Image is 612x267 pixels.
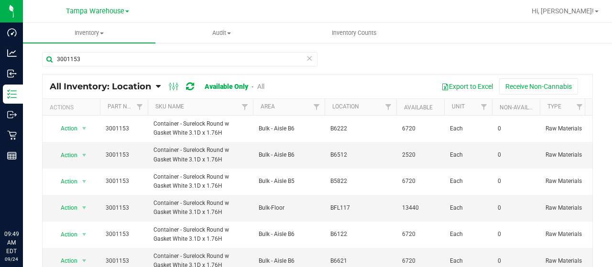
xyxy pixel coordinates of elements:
span: Each [450,150,486,160]
span: 3001153 [106,230,142,239]
span: Action [52,228,78,241]
span: select [78,149,90,162]
span: 3001153 [106,177,142,186]
span: Bulk - Aisle B6 [259,124,319,133]
span: Each [450,124,486,133]
inline-svg: Inbound [7,69,17,78]
button: Export to Excel [435,78,499,95]
span: Raw Materials [546,177,582,186]
span: 6720 [402,177,438,186]
span: Each [450,256,486,266]
p: 09:49 AM EDT [4,230,19,256]
button: Receive Non-Cannabis [499,78,578,95]
span: Inventory [23,29,155,37]
span: 6720 [402,256,438,266]
span: 3001153 [106,150,142,160]
span: Raw Materials [546,124,582,133]
span: 2520 [402,150,438,160]
a: Filter [381,99,396,115]
a: Part Number [108,103,146,110]
span: Each [450,230,486,239]
span: 0 [498,256,534,266]
span: B6621 [330,256,391,266]
a: Inventory Counts [288,23,420,43]
a: Filter [237,99,253,115]
span: Container - Surelock Round w Gasket White 3.1D x 1.76H [153,199,247,217]
a: All [257,83,264,90]
span: Action [52,122,78,135]
span: Raw Materials [546,256,582,266]
a: Inventory [23,23,155,43]
span: Hi, [PERSON_NAME]! [532,7,594,15]
span: Tampa Warehouse [66,7,124,15]
iframe: Resource center unread badge [28,189,40,201]
a: Area [261,103,275,110]
a: Type [547,103,561,110]
a: Non-Available [500,104,542,111]
inline-svg: Reports [7,151,17,160]
span: Container - Surelock Round w Gasket White 3.1D x 1.76H [153,225,247,244]
span: Audit [156,29,287,37]
span: select [78,228,90,241]
span: B6122 [330,230,391,239]
inline-svg: Retail [7,130,17,140]
span: Raw Materials [546,230,582,239]
span: Bulk-Floor [259,203,319,213]
a: SKU Name [155,103,184,110]
span: select [78,122,90,135]
span: Action [52,149,78,162]
span: 0 [498,203,534,213]
a: Unit [452,103,465,110]
iframe: Resource center [10,191,38,219]
span: Action [52,201,78,214]
span: 13440 [402,203,438,213]
span: 6720 [402,124,438,133]
span: Container - Surelock Round w Gasket White 3.1D x 1.76H [153,119,247,138]
inline-svg: Inventory [7,89,17,99]
a: Filter [132,99,148,115]
span: Inventory Counts [319,29,390,37]
inline-svg: Dashboard [7,28,17,37]
span: 3001153 [106,124,142,133]
div: Actions [50,104,96,111]
a: All Inventory: Location [50,81,156,92]
span: select [78,201,90,214]
a: Audit [155,23,288,43]
span: 3001153 [106,256,142,266]
a: Location [332,103,359,110]
span: 3001153 [106,203,142,213]
span: Container - Surelock Round w Gasket White 3.1D x 1.76H [153,172,247,191]
span: Action [52,175,78,188]
span: Bulk - Aisle B6 [259,150,319,160]
span: 0 [498,230,534,239]
a: Available Only [205,83,248,90]
span: 0 [498,177,534,186]
span: Bulk - Aisle B5 [259,177,319,186]
span: Each [450,177,486,186]
span: BFL117 [330,203,391,213]
span: 0 [498,150,534,160]
span: Raw Materials [546,150,582,160]
span: B5822 [330,177,391,186]
inline-svg: Analytics [7,48,17,58]
span: Each [450,203,486,213]
span: Container - Surelock Round w Gasket White 3.1D x 1.76H [153,146,247,164]
span: 0 [498,124,534,133]
inline-svg: Outbound [7,110,17,119]
span: Clear [306,52,313,64]
span: Raw Materials [546,203,582,213]
span: B6222 [330,124,391,133]
input: Search Item Name, Retail Display Name, SKU, Part Number... [42,52,317,66]
span: Bulk - Aisle B6 [259,230,319,239]
span: 6720 [402,230,438,239]
a: Filter [309,99,325,115]
a: Available [404,104,433,111]
p: 09/24 [4,256,19,263]
span: select [78,175,90,188]
span: Bulk - Aisle B6 [259,256,319,266]
span: All Inventory: Location [50,81,151,92]
span: B6512 [330,150,391,160]
a: Filter [572,99,588,115]
a: Filter [476,99,492,115]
